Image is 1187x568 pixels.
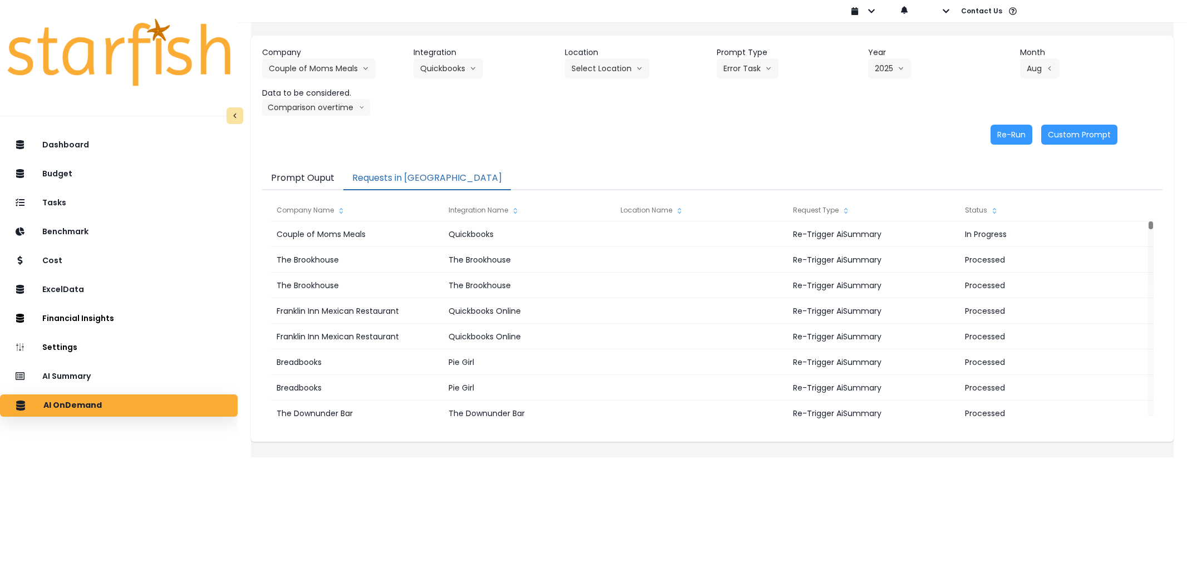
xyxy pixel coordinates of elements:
[959,349,1131,375] div: Processed
[991,125,1032,145] button: Re-Run
[42,256,62,265] p: Cost
[717,58,779,78] button: Error Taskarrow down line
[898,63,904,74] svg: arrow down line
[43,401,102,411] p: AI OnDemand
[443,324,614,349] div: Quickbooks Online
[271,247,442,273] div: The Brookhouse
[959,401,1131,426] div: Processed
[443,375,614,401] div: Pie Girl
[443,199,614,221] div: Integration Name
[787,349,959,375] div: Re-Trigger AiSummary
[271,273,442,298] div: The Brookhouse
[765,63,772,74] svg: arrow down line
[443,221,614,247] div: Quickbooks
[1046,63,1053,74] svg: arrow left line
[787,324,959,349] div: Re-Trigger AiSummary
[271,401,442,426] div: The Downunder Bar
[262,87,405,99] header: Data to be considered.
[359,102,365,113] svg: arrow down line
[343,167,511,190] button: Requests in [GEOGRAPHIC_DATA]
[959,221,1131,247] div: In Progress
[443,298,614,324] div: Quickbooks Online
[271,375,442,401] div: Breadbooks
[787,375,959,401] div: Re-Trigger AiSummary
[787,298,959,324] div: Re-Trigger AiSummary
[443,401,614,426] div: The Downunder Bar
[42,372,91,381] p: AI Summary
[1041,125,1117,145] button: Custom Prompt
[959,298,1131,324] div: Processed
[271,349,442,375] div: Breadbooks
[868,58,911,78] button: 2025arrow down line
[565,47,707,58] header: Location
[271,199,442,221] div: Company Name
[990,206,999,215] svg: sort
[511,206,520,215] svg: sort
[787,199,959,221] div: Request Type
[675,206,684,215] svg: sort
[1020,47,1163,58] header: Month
[271,298,442,324] div: Franklin Inn Mexican Restaurant
[1020,58,1060,78] button: Augarrow left line
[443,349,614,375] div: Pie Girl
[271,324,442,349] div: Franklin Inn Mexican Restaurant
[959,273,1131,298] div: Processed
[959,324,1131,349] div: Processed
[615,199,786,221] div: Location Name
[443,247,614,273] div: The Brookhouse
[413,47,556,58] header: Integration
[787,247,959,273] div: Re-Trigger AiSummary
[443,273,614,298] div: The Brookhouse
[787,273,959,298] div: Re-Trigger AiSummary
[42,285,84,294] p: ExcelData
[959,199,1131,221] div: Status
[565,58,649,78] button: Select Locationarrow down line
[42,169,72,179] p: Budget
[271,221,442,247] div: Couple of Moms Meals
[42,227,88,236] p: Benchmark
[787,221,959,247] div: Re-Trigger AiSummary
[413,58,483,78] button: Quickbooksarrow down line
[841,206,850,215] svg: sort
[262,167,343,190] button: Prompt Ouput
[959,375,1131,401] div: Processed
[868,47,1011,58] header: Year
[262,47,405,58] header: Company
[262,58,376,78] button: Couple of Moms Mealsarrow down line
[959,247,1131,273] div: Processed
[636,63,643,74] svg: arrow down line
[717,47,859,58] header: Prompt Type
[787,401,959,426] div: Re-Trigger AiSummary
[262,99,370,116] button: Comparison overtimearrow down line
[42,140,89,150] p: Dashboard
[42,198,66,208] p: Tasks
[470,63,476,74] svg: arrow down line
[362,63,369,74] svg: arrow down line
[337,206,346,215] svg: sort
